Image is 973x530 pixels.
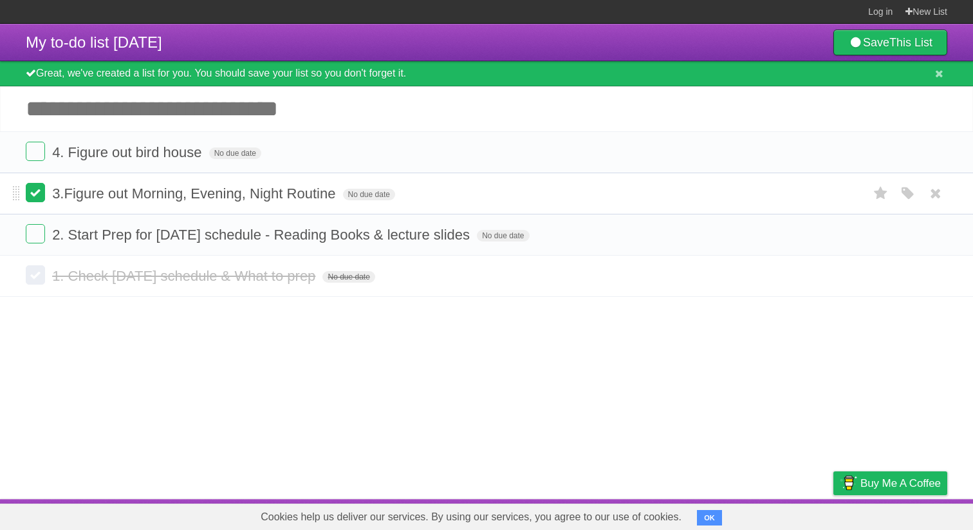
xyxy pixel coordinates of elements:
a: Terms [773,502,801,527]
label: Done [26,142,45,161]
span: 3.Figure out Morning, Evening, Night Routine [52,185,338,202]
span: 2. Start Prep for [DATE] schedule - Reading Books & lecture slides [52,227,473,243]
span: My to-do list [DATE] [26,33,162,51]
a: Suggest a feature [866,502,947,527]
span: No due date [343,189,395,200]
span: No due date [209,147,261,159]
img: Buy me a coffee [840,472,857,494]
a: SaveThis List [833,30,947,55]
label: Done [26,224,45,243]
a: Privacy [817,502,850,527]
a: Developers [705,502,757,527]
span: No due date [477,230,529,241]
span: Buy me a coffee [860,472,941,495]
label: Done [26,265,45,285]
button: OK [697,510,722,525]
span: 4. Figure out bird house [52,144,205,160]
label: Done [26,183,45,202]
span: 1. Check [DATE] schedule & What to prep [52,268,319,284]
label: Star task [869,183,893,204]
span: No due date [322,271,375,283]
span: Cookies help us deliver our services. By using our services, you agree to our use of cookies. [248,504,694,530]
b: This List [889,36,932,49]
a: About [662,502,689,527]
a: Buy me a coffee [833,471,947,495]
